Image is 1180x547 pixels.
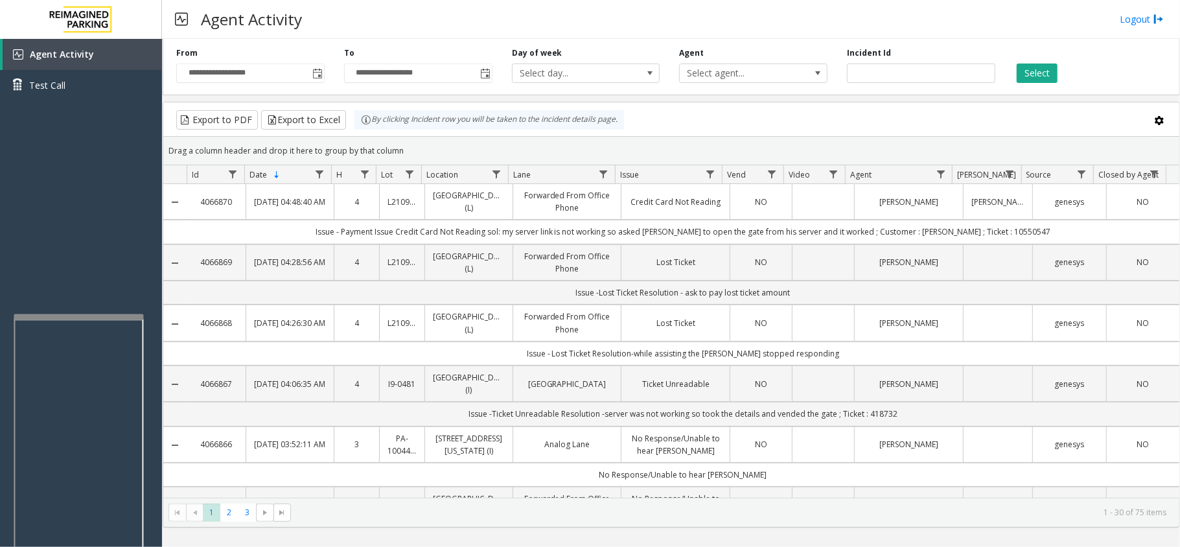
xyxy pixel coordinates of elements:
[433,432,505,457] a: [STREET_ADDRESS][US_STATE] (I)
[1115,196,1172,208] a: NO
[958,169,1017,180] span: [PERSON_NAME]
[513,169,531,180] span: Lane
[789,169,810,180] span: Video
[971,196,1025,208] a: [PERSON_NAME]
[738,196,784,208] a: NO
[187,402,1179,426] td: Issue -Ticket Unreadable Resolution -server was not working so took the details and vended the ga...
[595,165,612,183] a: Lane Filter Menu
[354,110,624,130] div: By clicking Incident row you will be taken to the incident details page.
[862,378,955,390] a: [PERSON_NAME]
[755,196,767,207] span: NO
[738,378,784,390] a: NO
[273,504,291,522] span: Go to the last page
[13,49,23,60] img: 'icon'
[433,250,505,275] a: [GEOGRAPHIC_DATA] (L)
[163,440,187,450] a: Collapse Details
[1017,64,1058,83] button: Select
[254,256,326,268] a: [DATE] 04:28:56 AM
[521,310,614,335] a: Forwarded From Office Phone
[679,47,704,59] label: Agent
[361,115,371,125] img: infoIcon.svg
[187,281,1179,305] td: Issue -Lost Ticket Resolution - ask to pay lost ticket amount
[187,463,1179,487] td: No Response/Unable to hear [PERSON_NAME]
[194,256,238,268] a: 4066869
[521,250,614,275] a: Forwarded From Office Phone
[342,256,371,268] a: 4
[194,196,238,208] a: 4066870
[163,379,187,390] a: Collapse Details
[342,438,371,450] a: 3
[187,342,1179,366] td: Issue - Lost Ticket Resolution-while assisting the [PERSON_NAME] stopped responding
[755,439,767,450] span: NO
[163,319,187,329] a: Collapse Details
[847,47,891,59] label: Incident Id
[388,432,417,457] a: PA-1004494
[521,189,614,214] a: Forwarded From Office Phone
[433,493,505,517] a: [GEOGRAPHIC_DATA] (L)
[478,64,492,82] span: Toggle popup
[1137,196,1149,207] span: NO
[1041,378,1098,390] a: genesys
[521,378,614,390] a: [GEOGRAPHIC_DATA]
[175,3,188,35] img: pageIcon
[194,438,238,450] a: 4066866
[3,39,162,70] a: Agent Activity
[513,64,630,82] span: Select day...
[344,47,354,59] label: To
[1073,165,1091,183] a: Source Filter Menu
[388,378,417,390] a: I9-0481
[163,165,1179,498] div: Data table
[1120,12,1164,26] a: Logout
[224,165,242,183] a: Id Filter Menu
[260,507,270,518] span: Go to the next page
[163,258,187,268] a: Collapse Details
[256,504,273,522] span: Go to the next page
[1137,318,1149,329] span: NO
[433,371,505,396] a: [GEOGRAPHIC_DATA] (I)
[629,493,722,517] a: No Response/Unable to hear [PERSON_NAME]
[763,165,781,183] a: Vend Filter Menu
[1041,317,1098,329] a: genesys
[426,169,458,180] span: Location
[727,169,746,180] span: Vend
[176,110,258,130] button: Export to PDF
[187,220,1179,244] td: Issue - Payment Issue Credit Card Not Reading sol: my server link is not working so asked [PERSON...
[311,165,329,183] a: Date Filter Menu
[521,438,614,450] a: Analog Lane
[1041,196,1098,208] a: genesys
[194,317,238,329] a: 4066868
[254,317,326,329] a: [DATE] 04:26:30 AM
[342,196,371,208] a: 4
[1115,378,1172,390] a: NO
[356,165,373,183] a: H Filter Menu
[702,165,719,183] a: Issue Filter Menu
[862,438,955,450] a: [PERSON_NAME]
[1153,12,1164,26] img: logout
[30,48,94,60] span: Agent Activity
[254,196,326,208] a: [DATE] 04:48:40 AM
[1137,439,1149,450] span: NO
[755,318,767,329] span: NO
[433,189,505,214] a: [GEOGRAPHIC_DATA] (L)
[629,317,722,329] a: Lost Ticket
[220,504,238,521] span: Page 2
[194,378,238,390] a: 4066867
[342,378,371,390] a: 4
[1041,256,1098,268] a: genesys
[277,507,287,518] span: Go to the last page
[1115,317,1172,329] a: NO
[336,169,342,180] span: H
[738,438,784,450] a: NO
[299,507,1166,518] kendo-pager-info: 1 - 30 of 75 items
[850,169,872,180] span: Agent
[862,196,955,208] a: [PERSON_NAME]
[388,196,417,208] a: L21092801
[488,165,505,183] a: Location Filter Menu
[620,169,639,180] span: Issue
[176,47,198,59] label: From
[1026,169,1052,180] span: Source
[1137,378,1149,390] span: NO
[261,110,346,130] button: Export to Excel
[192,169,199,180] span: Id
[342,317,371,329] a: 4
